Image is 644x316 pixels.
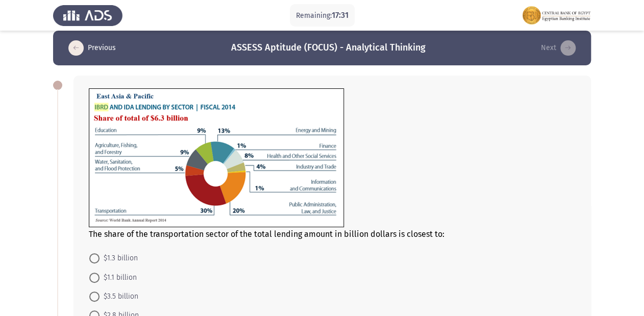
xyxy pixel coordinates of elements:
[100,252,138,264] span: $1.3 billion
[296,9,349,22] p: Remaining:
[89,88,344,227] img: YjdhNDQyMmMtODg1NS00MDRjLTg4MDctMWI2MDFhNzVkZTM1MTY5NDUxNDc4NjcyNA==.png
[538,40,579,56] button: check the missing
[522,1,591,30] img: Assessment logo of EBI Analytical Thinking FOCUS Assessment EN
[53,1,122,30] img: Assess Talent Management logo
[100,290,138,303] span: $3.5 billion
[100,272,137,284] span: $1.1 billion
[332,10,349,20] span: 17:31
[89,229,444,239] span: The share of the transportation sector of the total lending amount in billion dollars is closest to:
[231,41,426,54] h3: ASSESS Aptitude (FOCUS) - Analytical Thinking
[65,40,119,56] button: load previous page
